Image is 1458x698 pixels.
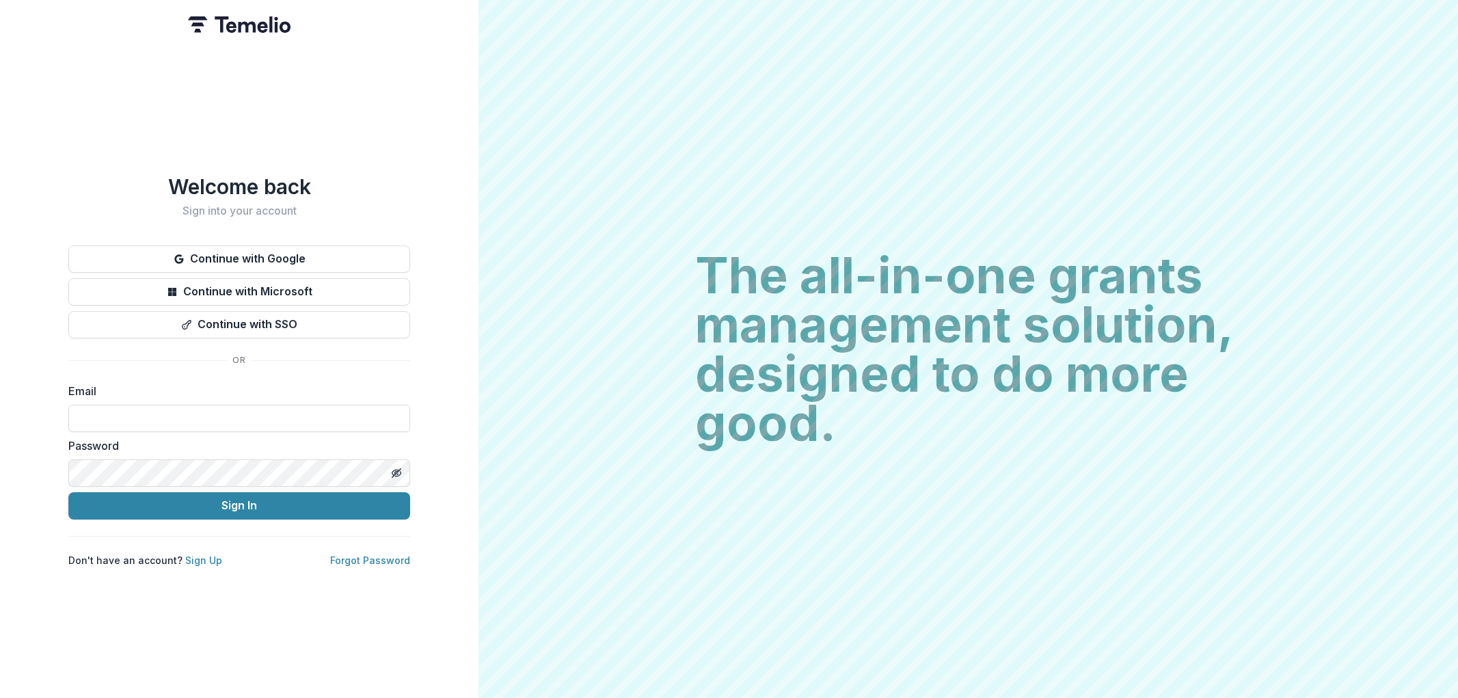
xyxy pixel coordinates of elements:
a: Forgot Password [330,554,410,566]
a: Sign Up [185,554,222,566]
button: Sign In [68,492,410,520]
h1: Welcome back [68,174,410,199]
p: Don't have an account? [68,553,222,567]
button: Continue with SSO [68,311,410,338]
button: Toggle password visibility [386,462,407,484]
label: Email [68,383,402,399]
h2: Sign into your account [68,204,410,217]
button: Continue with Microsoft [68,278,410,306]
img: Temelio [188,16,291,33]
button: Continue with Google [68,245,410,273]
label: Password [68,438,402,454]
